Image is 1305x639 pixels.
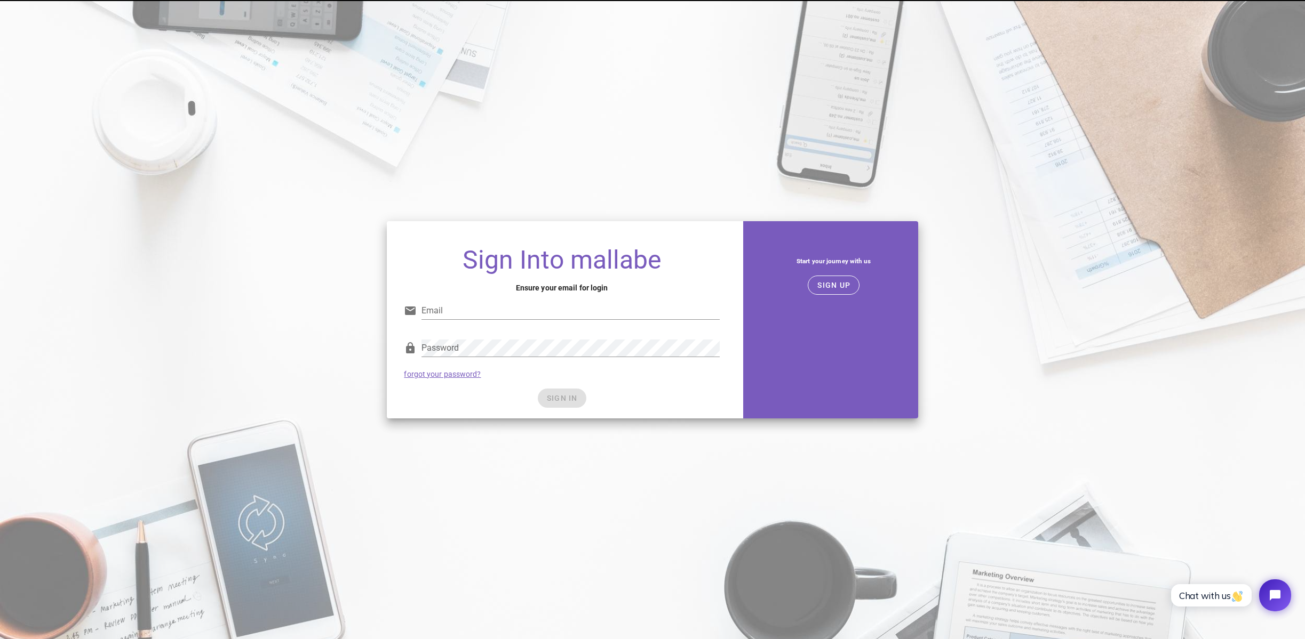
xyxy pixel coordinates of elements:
iframe: Tidio Chat [1159,570,1300,620]
span: SIGN UP [817,281,850,289]
button: SIGN UP [808,276,860,295]
a: forgot your password? [404,370,481,378]
h5: Start your journey with us [758,255,910,267]
h4: Ensure your email for login [404,282,719,294]
h1: Sign Into mallabe [404,247,719,273]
